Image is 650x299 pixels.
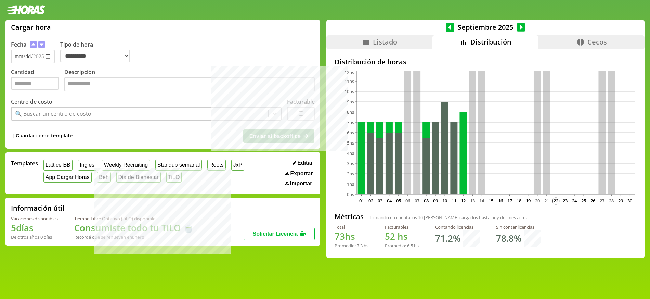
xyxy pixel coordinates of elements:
tspan: 9hs [347,99,354,105]
textarea: Descripción [64,77,315,91]
span: 10 [418,214,423,221]
div: Promedio: hs [335,242,368,249]
label: Centro de costo [11,98,52,105]
div: 🔍 Buscar un centro de costo [15,110,91,117]
button: Dia de Bienestar [116,172,161,183]
text: 30 [627,198,632,204]
img: logotipo [5,5,45,14]
text: 18 [517,198,521,204]
div: Contando licencias [435,224,480,230]
tspan: 7hs [347,119,354,125]
tspan: 5hs [347,140,354,146]
h2: Información útil [11,203,65,213]
tspan: 4hs [347,150,354,156]
text: 14 [479,198,484,204]
b: Enero [132,234,144,240]
span: 7.3 [357,242,363,249]
text: 08 [424,198,429,204]
h1: 78.8 % [496,232,521,245]
label: Descripción [64,68,315,93]
tspan: 0hs [347,191,354,197]
h1: Consumiste todo tu TiLO 🍵 [74,222,194,234]
h2: Métricas [335,212,364,221]
div: Tiempo Libre Optativo (TiLO) disponible [74,215,194,222]
text: 04 [387,198,392,204]
span: + [11,132,15,140]
span: Exportar [290,171,313,177]
button: App Cargar Horas [43,172,92,183]
div: Sin contar licencias [496,224,541,230]
div: Total [335,224,368,230]
tspan: 11hs [344,78,354,84]
button: Lattice BB [43,160,73,170]
span: 6.5 [407,242,413,249]
text: 15 [489,198,493,204]
text: 27 [600,198,604,204]
text: 21 [544,198,549,204]
text: 22 [554,198,558,204]
text: 24 [572,198,577,204]
span: Distribución [470,37,511,47]
text: 05 [396,198,401,204]
h1: 5 días [11,222,58,234]
span: Solicitar Licencia [253,231,298,237]
text: 17 [507,198,512,204]
label: Facturable [287,98,315,105]
text: 06 [405,198,410,204]
button: Editar [290,160,315,166]
select: Tipo de hora [60,50,130,62]
button: Standup semanal [155,160,202,170]
span: Editar [297,160,313,166]
text: 11 [452,198,456,204]
div: De otros años: 0 días [11,234,58,240]
text: 02 [368,198,373,204]
text: 09 [433,198,438,204]
input: Cantidad [11,77,59,90]
text: 03 [378,198,382,204]
button: Weekly Recruiting [102,160,150,170]
h1: hs [385,230,419,242]
span: Templates [11,160,38,167]
div: Recordá que se renuevan en [74,234,194,240]
tspan: 3hs [347,160,354,166]
div: Promedio: hs [385,242,419,249]
tspan: 1hs [347,181,354,187]
button: JxP [231,160,244,170]
label: Fecha [11,41,26,48]
span: 73 [335,230,345,242]
span: Importar [290,180,312,187]
tspan: 8hs [347,109,354,115]
button: Exportar [283,170,315,177]
tspan: 10hs [344,88,354,95]
text: 16 [498,198,503,204]
div: Vacaciones disponibles [11,215,58,222]
text: 19 [526,198,531,204]
span: Tomando en cuenta los [PERSON_NAME] cargados hasta hoy del mes actual. [369,214,530,221]
text: 12 [461,198,466,204]
text: 23 [563,198,568,204]
button: Roots [207,160,225,170]
text: 07 [415,198,419,204]
text: 28 [609,198,614,204]
span: Listado [373,37,397,47]
text: 26 [590,198,595,204]
h1: 71.2 % [435,232,460,245]
button: Solicitar Licencia [244,228,315,240]
span: +Guardar como template [11,132,73,140]
text: 25 [581,198,586,204]
tspan: 6hs [347,129,354,136]
button: TiLO [166,172,182,183]
span: Septiembre 2025 [454,23,517,32]
text: 13 [470,198,475,204]
h1: Cargar hora [11,23,51,32]
tspan: 2hs [347,171,354,177]
button: Beh [97,172,111,183]
label: Cantidad [11,68,64,93]
tspan: 12hs [344,69,354,75]
h1: hs [335,230,368,242]
text: 20 [535,198,540,204]
span: 52 [385,230,395,242]
div: Facturables [385,224,419,230]
span: Cecos [587,37,607,47]
h2: Distribución de horas [335,57,636,66]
